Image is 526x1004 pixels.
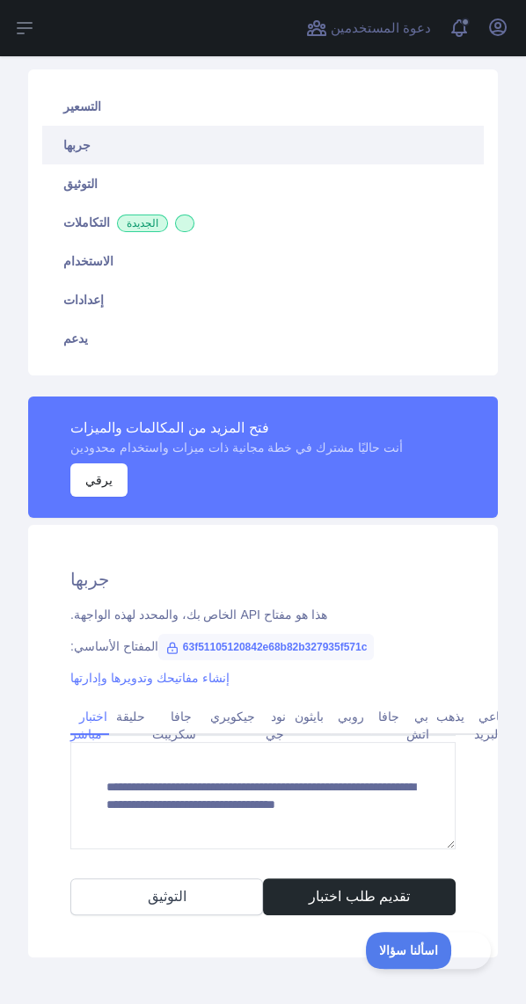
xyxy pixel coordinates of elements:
[42,164,484,203] a: التوثيق
[42,87,484,126] a: التسعير
[85,473,113,487] font: يرقي
[127,217,158,229] font: الجديدة
[70,607,327,622] font: هذا هو مفتاح API الخاص بك، والمحدد لهذه الواجهة.
[148,889,186,904] font: التوثيق
[366,932,491,969] iframe: تبديل دعم العملاء
[70,639,158,653] font: المفتاح الأساسي:
[331,20,431,35] font: دعوة المستخدمين
[263,878,456,915] button: تقديم طلب اختبار
[42,319,484,358] a: يدعم
[338,709,364,724] font: روبي
[63,99,101,113] font: التسعير
[210,709,255,724] font: جيكويري
[295,709,324,724] font: بايثون
[70,420,269,435] font: فتح المزيد من المكالمات والميزات
[70,709,107,741] font: اختبار مباشر
[152,709,196,741] font: جافا سكريبت
[183,641,368,653] font: 63f51105120842e68b82b327935f571c
[42,242,484,280] a: الاستخدام
[63,177,98,191] font: التوثيق
[70,671,230,685] a: إنشاء مفاتيحك وتدويرها وإدارتها
[70,570,109,589] font: جربها
[436,709,464,724] font: يذهب
[70,463,128,497] button: يرقي
[378,709,399,724] font: جافا
[262,709,286,759] font: نود جي اس
[70,440,403,455] font: أنت حاليًا مشترك في خطة مجانية ذات ميزات واستخدام محدودين
[116,709,145,724] font: حليقة
[42,203,484,242] a: التكاملاتالجديدة
[42,280,484,319] a: إعدادات
[406,709,429,759] font: بي اتش بي
[42,126,484,164] a: جربها
[309,889,410,904] font: تقديم طلب اختبار
[70,878,263,915] a: التوثيق
[63,138,91,152] font: جربها
[303,14,435,42] button: دعوة المستخدمين
[63,331,88,346] font: يدعم
[63,215,110,229] font: التكاملات
[474,709,511,741] font: ساعي البريد
[63,293,104,307] font: إعدادات
[63,254,113,268] font: الاستخدام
